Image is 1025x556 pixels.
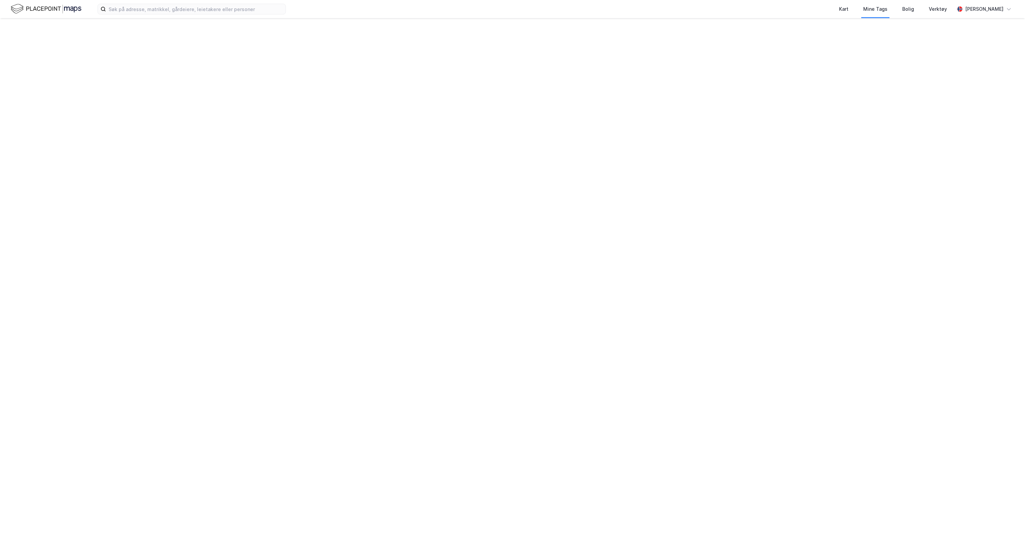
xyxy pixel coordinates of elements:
div: [PERSON_NAME] [965,5,1003,13]
div: Bolig [902,5,914,13]
input: Søk på adresse, matrikkel, gårdeiere, leietakere eller personer [106,4,286,14]
div: Mine Tags [863,5,887,13]
div: Kart [839,5,848,13]
img: logo.f888ab2527a4732fd821a326f86c7f29.svg [11,3,81,15]
div: Verktøy [929,5,947,13]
